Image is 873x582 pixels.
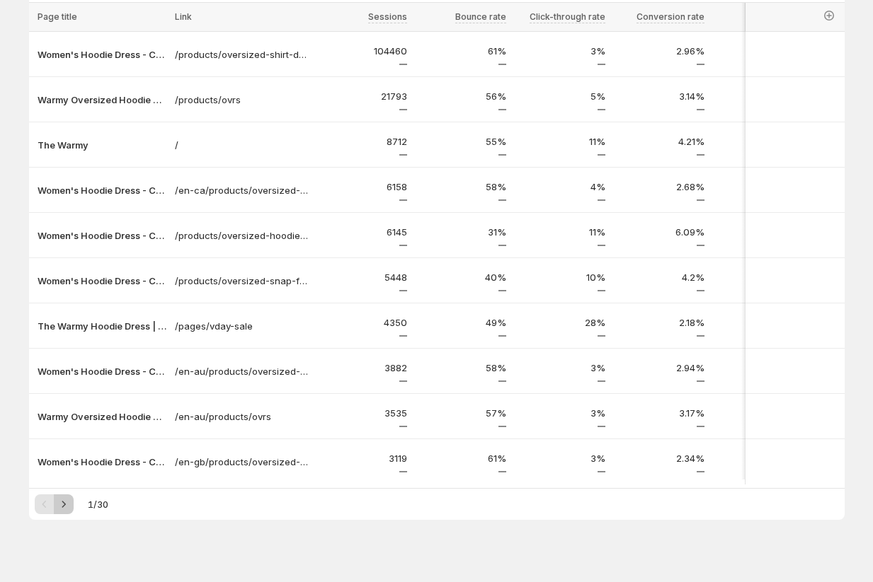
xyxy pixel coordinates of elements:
p: 58% [416,361,506,375]
button: Women's Hoodie Dress - Casual Long Sleeve Pullover Sweatshirt Dress [38,183,166,197]
p: 3004 [713,361,804,375]
p: 4350 [316,315,407,330]
p: 11% [515,225,605,239]
p: 104460 [316,44,407,58]
p: 2.94% [614,361,704,375]
p: 5561 [713,225,804,239]
a: /products/oversized-hoodie-dress [175,228,308,243]
span: Conversion rate [637,11,704,22]
p: 3% [515,44,605,58]
p: 2.18% [614,315,704,330]
button: Women's Hoodie Dress - Casual Long Sleeve Pullover Sweatshirt Dress [38,228,166,243]
p: 4% [515,180,605,194]
p: 5448 [316,270,407,284]
p: 4844 [713,270,804,284]
button: Women's Hoodie Dress - Casual Long Sleeve Pullover Sweatshirt Dress [38,47,166,62]
p: 61% [416,451,506,465]
span: Click-through rate [530,11,605,22]
p: 6158 [316,180,407,194]
p: 5% [515,89,605,103]
a: /en-au/products/ovrs [175,409,308,424]
p: 2.96% [614,44,704,58]
nav: Pagination [35,494,74,514]
p: 2390 [713,451,804,465]
p: 11% [515,134,605,149]
p: 3% [515,361,605,375]
a: /products/oversized-shirt-dress [175,47,308,62]
button: Women's Hoodie Dress - Casual Long Sleeve Pullover Sweatshirt Dress [38,455,166,469]
p: 3.14% [614,89,704,103]
button: Women's Hoodie Dress - Casual Long Sleeve Pullover Sweatshirt Dress [38,274,166,288]
p: 7156 [713,134,804,149]
p: 4713 [713,180,804,194]
p: 21793 [316,89,407,103]
p: 57% [416,406,506,420]
p: 3882 [316,361,407,375]
a: / [175,138,308,152]
p: 4.21% [614,134,704,149]
p: 56% [416,89,506,103]
p: 58% [416,180,506,194]
p: 8712 [316,134,407,149]
button: Next [54,494,74,514]
span: 1 / 30 [88,497,108,511]
span: Bounce rate [455,11,506,22]
span: Link [175,11,192,22]
p: 3491 [713,315,804,330]
a: /pages/vday-sale [175,319,308,333]
p: 3.17% [614,406,704,420]
a: /products/ovrs [175,93,308,107]
p: 10% [515,270,605,284]
a: /en-ca/products/oversized-shirt-dress [175,183,308,197]
p: 31% [416,225,506,239]
p: 28% [515,315,605,330]
p: 3% [515,406,605,420]
p: 3535 [316,406,407,420]
button: Women's Hoodie Dress - Casual Long Sleeve Pullover Sweatshirt Dress [38,364,166,378]
p: 2848 [713,406,804,420]
span: Sessions [368,11,407,22]
button: The Warmy Hoodie Dress | The Perfect Valentine’s Day Gift [38,319,166,333]
button: Warmy Oversized Hoodie Dress – Ultra-Soft Fleece Sweatshirt Dress for Women (Plus Size S-3XL), Co... [38,93,166,107]
a: /en-au/products/oversized-shirt-dress [175,364,308,378]
a: /en-gb/products/oversized-shirt-dress [175,455,308,469]
p: 18312 [713,89,804,103]
p: 61% [416,44,506,58]
p: 78075 [713,44,804,58]
button: The Warmy [38,138,166,152]
p: 55% [416,134,506,149]
p: 3119 [316,451,407,465]
button: Warmy Oversized Hoodie Dress – Ultra-Soft Fleece Sweatshirt Dress for Women (Plus Size S-3XL), Co... [38,409,166,424]
p: 6.09% [614,225,704,239]
p: 6145 [316,225,407,239]
p: 4.2% [614,270,704,284]
p: 40% [416,270,506,284]
a: /products/oversized-snap-fit-hoodie [175,274,308,288]
p: 3% [515,451,605,465]
span: Page title [38,11,77,22]
p: 2.34% [614,451,704,465]
p: 49% [416,315,506,330]
p: 2.68% [614,180,704,194]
